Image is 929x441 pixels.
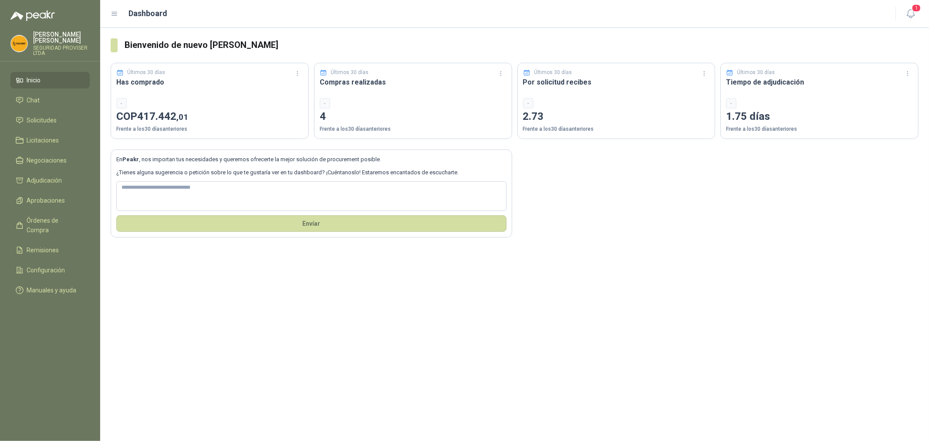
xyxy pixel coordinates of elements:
p: 2.73 [523,109,710,125]
a: Aprobaciones [10,192,90,209]
h3: Por solicitud recibes [523,77,710,88]
a: Adjudicación [10,172,90,189]
a: Inicio [10,72,90,88]
a: Negociaciones [10,152,90,169]
a: Solicitudes [10,112,90,129]
div: - [320,98,330,109]
span: Configuración [27,265,65,275]
span: Manuales y ayuda [27,285,77,295]
p: Últimos 30 días [128,68,166,77]
div: - [116,98,127,109]
p: Frente a los 30 días anteriores [523,125,710,133]
p: 4 [320,109,507,125]
a: Órdenes de Compra [10,212,90,238]
button: 1 [903,6,919,22]
span: Negociaciones [27,156,67,165]
span: ,01 [176,112,188,122]
span: Licitaciones [27,136,59,145]
p: Frente a los 30 días anteriores [320,125,507,133]
a: Manuales y ayuda [10,282,90,299]
p: Frente a los 30 días anteriores [116,125,303,133]
div: - [726,98,736,109]
span: Adjudicación [27,176,62,185]
button: Envíar [116,215,507,232]
span: 1 [912,4,921,12]
h3: Tiempo de adjudicación [726,77,913,88]
img: Logo peakr [10,10,55,21]
h3: Bienvenido de nuevo [PERSON_NAME] [125,38,919,52]
p: Últimos 30 días [331,68,368,77]
div: - [523,98,534,109]
span: Remisiones [27,245,59,255]
span: Inicio [27,75,41,85]
span: Órdenes de Compra [27,216,81,235]
span: 417.442 [137,110,188,122]
img: Company Logo [11,35,27,52]
h3: Has comprado [116,77,303,88]
a: Licitaciones [10,132,90,149]
p: En , nos importan tus necesidades y queremos ofrecerte la mejor solución de procurement posible. [116,155,507,164]
a: Configuración [10,262,90,278]
span: Aprobaciones [27,196,65,205]
b: Peakr [122,156,139,163]
p: Últimos 30 días [737,68,775,77]
h1: Dashboard [129,7,168,20]
a: Chat [10,92,90,109]
p: Frente a los 30 días anteriores [726,125,913,133]
p: [PERSON_NAME] [PERSON_NAME] [33,31,90,44]
a: Remisiones [10,242,90,258]
p: ¿Tienes alguna sugerencia o petición sobre lo que te gustaría ver en tu dashboard? ¡Cuéntanoslo! ... [116,168,507,177]
span: Solicitudes [27,115,57,125]
p: Últimos 30 días [534,68,572,77]
span: Chat [27,95,40,105]
h3: Compras realizadas [320,77,507,88]
p: COP [116,109,303,125]
p: SEGURIDAD PROVISER LTDA [33,45,90,56]
p: 1.75 días [726,109,913,125]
